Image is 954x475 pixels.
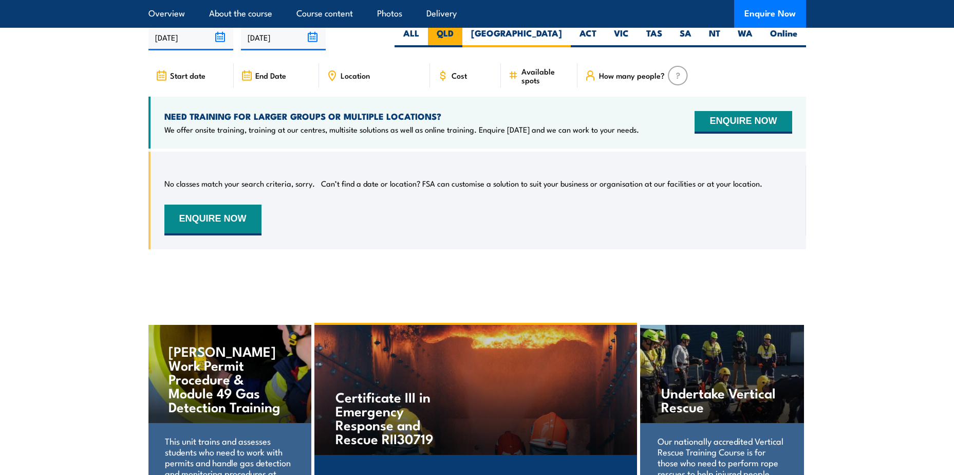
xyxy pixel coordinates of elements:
[729,27,761,47] label: WA
[395,27,428,47] label: ALL
[164,124,639,135] p: We offer onsite training, training at our centres, multisite solutions as well as online training...
[452,71,467,80] span: Cost
[700,27,729,47] label: NT
[164,178,315,189] p: No classes match your search criteria, sorry.
[695,111,792,134] button: ENQUIRE NOW
[170,71,205,80] span: Start date
[255,71,286,80] span: End Date
[321,178,762,189] p: Can’t find a date or location? FSA can customise a solution to suit your business or organisation...
[164,205,261,235] button: ENQUIRE NOW
[335,390,456,445] h4: Certificate III in Emergency Response and Rescue RII30719
[341,71,370,80] span: Location
[761,27,806,47] label: Online
[661,386,783,413] h4: Undertake Vertical Rescue
[521,67,570,84] span: Available spots
[169,344,290,413] h4: [PERSON_NAME] Work Permit Procedure & Module 49 Gas Detection Training
[638,27,671,47] label: TAS
[599,71,665,80] span: How many people?
[164,111,639,122] h4: NEED TRAINING FOR LARGER GROUPS OR MULTIPLE LOCATIONS?
[462,27,571,47] label: [GEOGRAPHIC_DATA]
[605,27,638,47] label: VIC
[241,24,326,50] input: To date
[148,24,233,50] input: From date
[671,27,700,47] label: SA
[428,27,462,47] label: QLD
[571,27,605,47] label: ACT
